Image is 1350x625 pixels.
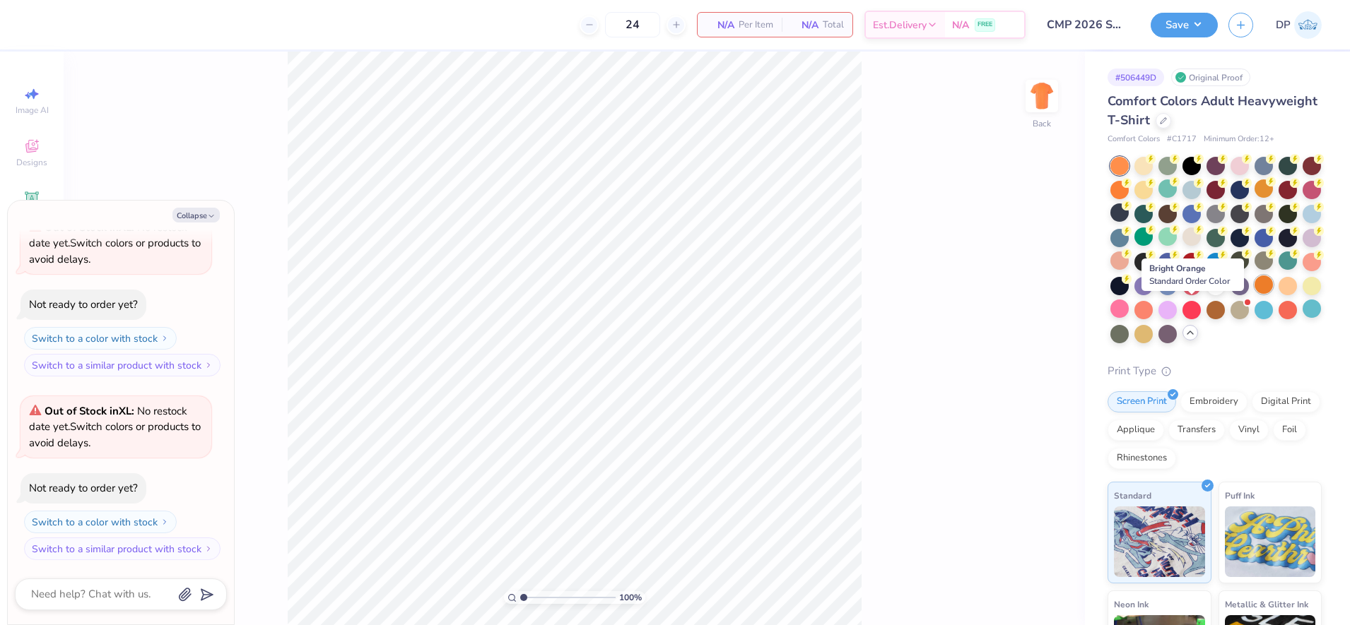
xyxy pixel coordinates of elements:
[204,544,213,553] img: Switch to a similar product with stock
[24,511,177,533] button: Switch to a color with stock
[1108,69,1164,86] div: # 506449D
[952,18,969,32] span: N/A
[1036,11,1140,39] input: Untitled Design
[1168,419,1225,441] div: Transfers
[24,327,177,350] button: Switch to a color with stock
[739,18,773,32] span: Per Item
[24,537,221,560] button: Switch to a similar product with stock
[160,518,169,526] img: Switch to a color with stock
[619,591,642,604] span: 100 %
[1225,506,1316,577] img: Puff Ink
[1225,597,1308,612] span: Metallic & Glitter Ink
[1229,419,1269,441] div: Vinyl
[16,157,47,168] span: Designs
[978,20,992,30] span: FREE
[1252,391,1320,412] div: Digital Print
[1114,488,1151,503] span: Standard
[1171,69,1250,86] div: Original Proof
[24,354,221,376] button: Switch to a similar product with stock
[1151,13,1218,37] button: Save
[1108,419,1164,441] div: Applique
[1108,363,1322,379] div: Print Type
[1149,275,1230,287] span: Standard Order Color
[1114,597,1149,612] span: Neon Ink
[1276,17,1291,33] span: DP
[29,297,138,311] div: Not ready to order yet?
[1033,117,1051,130] div: Back
[823,18,844,32] span: Total
[605,12,660,37] input: – –
[1273,419,1306,441] div: Foil
[29,404,201,450] span: Switch colors or products to avoid delays.
[29,481,138,495] div: Not ready to order yet?
[1108,93,1317,129] span: Comfort Colors Adult Heavyweight T-Shirt
[45,404,137,418] strong: Out of Stock in XL :
[1141,258,1244,291] div: Bright Orange
[1114,506,1205,577] img: Standard
[1108,133,1160,145] span: Comfort Colors
[172,208,220,222] button: Collapse
[1108,448,1176,469] div: Rhinestones
[16,105,49,116] span: Image AI
[1108,391,1176,412] div: Screen Print
[1180,391,1248,412] div: Embroidery
[1204,133,1274,145] span: Minimum Order: 12 +
[204,361,213,369] img: Switch to a similar product with stock
[1276,11,1322,39] a: DP
[160,334,169,343] img: Switch to a color with stock
[1028,82,1056,110] img: Back
[1225,488,1255,503] span: Puff Ink
[790,18,818,32] span: N/A
[1294,11,1322,39] img: Darlene Padilla
[706,18,734,32] span: N/A
[45,220,137,234] strong: Out of Stock in XL :
[1167,133,1197,145] span: # C1717
[29,220,201,266] span: Switch colors or products to avoid delays.
[873,18,927,32] span: Est. Delivery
